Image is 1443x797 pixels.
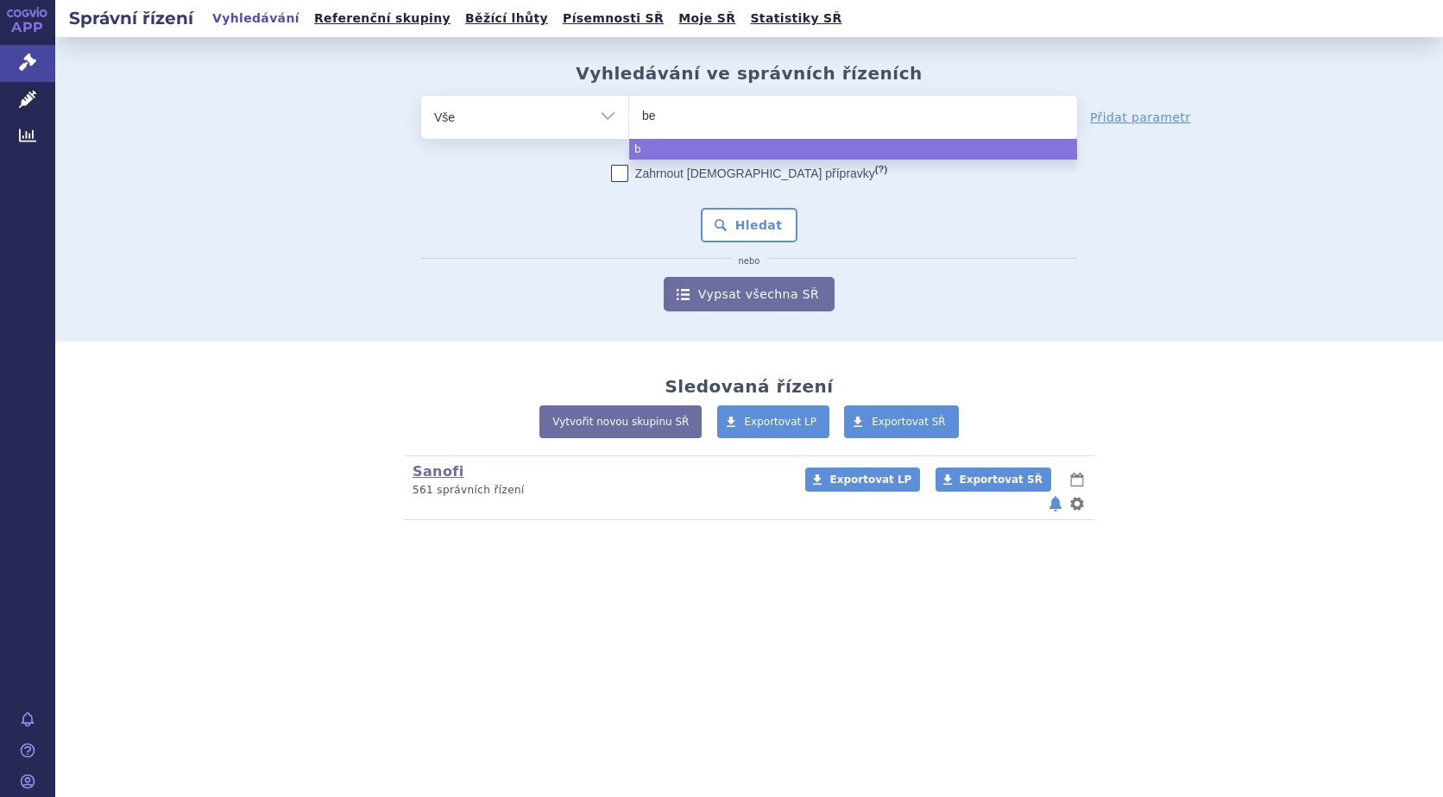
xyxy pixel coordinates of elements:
[207,7,305,30] a: Vyhledávání
[413,483,783,498] p: 561 správních řízení
[936,468,1051,492] a: Exportovat SŘ
[960,474,1043,486] span: Exportovat SŘ
[1047,493,1064,514] button: notifikace
[413,463,464,480] a: Sanofi
[558,7,669,30] a: Písemnosti SŘ
[460,7,553,30] a: Běžící lhůty
[717,405,830,438] a: Exportovat LP
[665,376,833,397] h2: Sledovaná řízení
[730,256,769,267] i: nebo
[875,164,887,175] abbr: (?)
[664,277,835,311] a: Vypsat všechna SŘ
[745,7,847,30] a: Statistiky SŘ
[611,165,887,182] label: Zahrnout [DEMOGRAPHIC_DATA] přípravky
[576,63,923,84] h2: Vyhledávání ve správních řízeních
[539,405,702,438] a: Vytvořit novou skupinu SŘ
[1090,109,1191,126] a: Přidat parametr
[805,468,920,492] a: Exportovat LP
[701,208,798,242] button: Hledat
[1068,493,1086,514] button: nastavení
[844,405,959,438] a: Exportovat SŘ
[829,474,911,486] span: Exportovat LP
[55,6,207,30] h2: Správní řízení
[629,139,1077,160] li: b
[745,416,817,428] span: Exportovat LP
[309,7,456,30] a: Referenční skupiny
[1068,469,1086,490] button: lhůty
[673,7,740,30] a: Moje SŘ
[872,416,946,428] span: Exportovat SŘ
